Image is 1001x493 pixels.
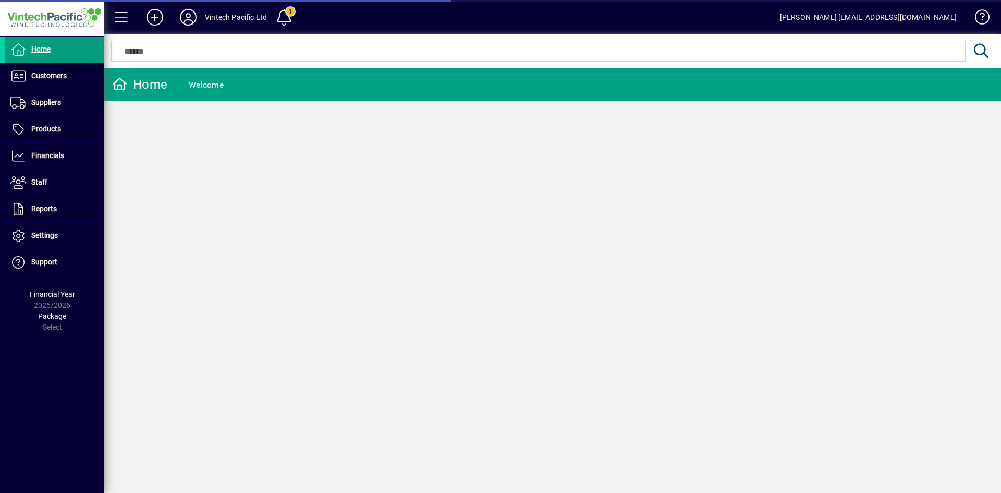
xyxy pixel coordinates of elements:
a: Financials [5,143,104,169]
div: Vintech Pacific Ltd [205,9,267,26]
a: Settings [5,223,104,249]
button: Add [138,8,172,27]
span: Reports [31,205,57,213]
div: Home [112,76,167,93]
a: Knowledge Base [967,2,988,36]
span: Home [31,45,51,53]
span: Products [31,125,61,133]
button: Profile [172,8,205,27]
a: Staff [5,170,104,196]
div: Welcome [189,77,224,93]
span: Settings [31,231,58,239]
a: Customers [5,63,104,89]
a: Products [5,116,104,142]
span: Package [38,312,66,320]
span: Financial Year [30,290,75,298]
a: Suppliers [5,90,104,116]
span: Staff [31,178,47,186]
span: Financials [31,151,64,160]
span: Support [31,258,57,266]
span: Customers [31,71,67,80]
a: Reports [5,196,104,222]
span: Suppliers [31,98,61,106]
div: [PERSON_NAME] [EMAIL_ADDRESS][DOMAIN_NAME] [780,9,957,26]
a: Support [5,249,104,275]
